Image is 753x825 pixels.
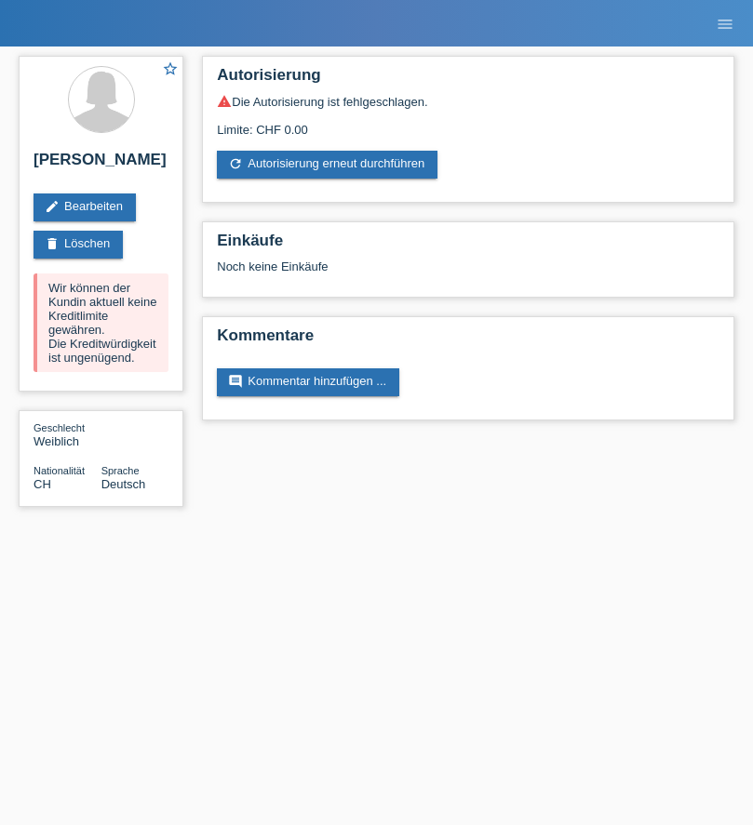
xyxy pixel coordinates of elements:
h2: Einkäufe [217,232,719,259]
i: star_border [162,60,179,77]
span: Nationalität [34,465,85,476]
div: Limite: CHF 0.00 [217,109,719,137]
span: Schweiz [34,477,51,491]
div: Weiblich [34,420,101,448]
div: Wir können der Kundin aktuell keine Kreditlimite gewähren. Die Kreditwürdigkeit ist ungenügend. [34,273,168,372]
i: edit [45,199,60,214]
a: deleteLöschen [34,231,123,259]
a: commentKommentar hinzufügen ... [217,368,399,396]
h2: Kommentare [217,326,719,354]
a: star_border [162,60,179,80]
div: Die Autorisierung ist fehlgeschlagen. [217,94,719,109]
span: Deutsch [101,477,146,491]
span: Geschlecht [34,422,85,433]
span: Sprache [101,465,140,476]
h2: Autorisierung [217,66,719,94]
a: editBearbeiten [34,193,136,221]
i: comment [228,374,243,389]
i: menu [716,15,734,33]
div: Noch keine Einkäufe [217,259,719,287]
h2: [PERSON_NAME] [34,151,168,179]
a: refreshAutorisierung erneut durchführen [217,151,437,179]
i: warning [217,94,232,109]
a: menu [706,18,744,29]
i: delete [45,236,60,251]
i: refresh [228,156,243,171]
